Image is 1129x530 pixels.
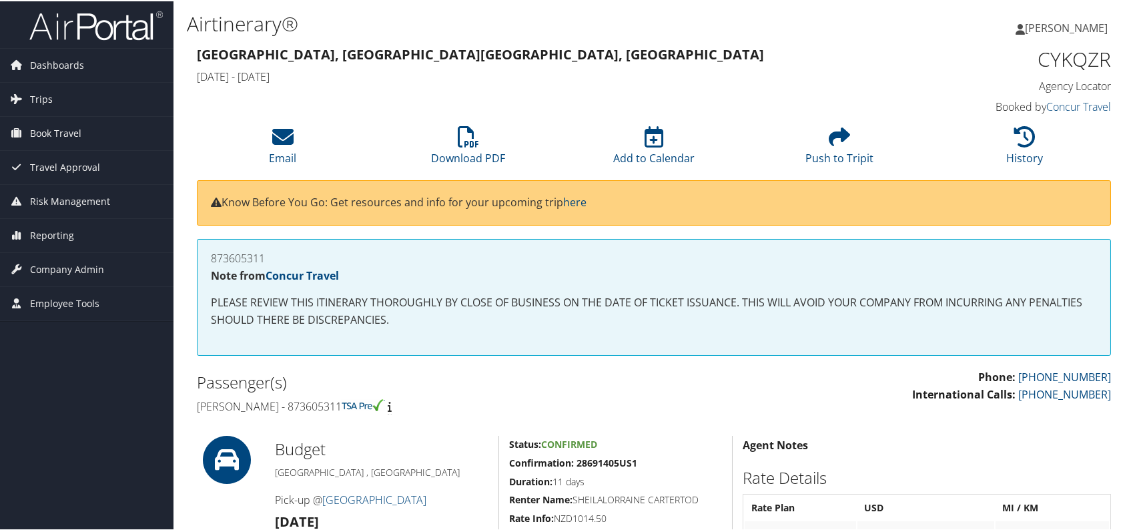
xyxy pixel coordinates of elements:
h1: Airtinerary® [187,9,809,37]
p: PLEASE REVIEW THIS ITINERARY THOROUGHLY BY CLOSE OF BUSINESS ON THE DATE OF TICKET ISSUANCE. THIS... [211,293,1097,327]
h2: Rate Details [743,465,1111,488]
h4: Agency Locator [897,77,1111,92]
h2: Passenger(s) [197,370,644,392]
h4: [DATE] - [DATE] [197,68,877,83]
strong: Rate Info: [509,511,554,523]
p: Know Before You Go: Get resources and info for your upcoming trip [211,193,1097,210]
span: Company Admin [30,252,104,285]
a: Email [270,132,297,164]
span: Confirmed [541,437,597,449]
strong: Phone: [978,368,1016,383]
h4: Pick-up @ [275,491,488,506]
a: [PERSON_NAME] [1016,7,1121,47]
strong: Note from [211,267,339,282]
h4: 873605311 [211,252,1097,262]
th: MI / KM [996,495,1109,519]
span: Travel Approval [30,150,100,183]
h5: SHEILALORRAINE CARTERTOD [509,492,722,505]
span: Risk Management [30,184,110,217]
a: [PHONE_NUMBER] [1018,368,1111,383]
strong: Confirmation: 28691405US1 [509,455,637,468]
span: Employee Tools [30,286,99,319]
img: tsa-precheck.png [342,398,385,410]
h4: Booked by [897,98,1111,113]
strong: Duration: [509,474,552,487]
a: Add to Calendar [613,132,695,164]
a: Push to Tripit [805,132,873,164]
span: [PERSON_NAME] [1025,19,1108,34]
h1: CYKQZR [897,44,1111,72]
a: here [563,194,587,208]
h5: [GEOGRAPHIC_DATA] , [GEOGRAPHIC_DATA] [275,465,488,478]
strong: [DATE] [275,511,319,529]
strong: [GEOGRAPHIC_DATA], [GEOGRAPHIC_DATA] [GEOGRAPHIC_DATA], [GEOGRAPHIC_DATA] [197,44,764,62]
th: Rate Plan [745,495,857,519]
h2: Budget [275,437,488,459]
a: Concur Travel [266,267,339,282]
strong: International Calls: [912,386,1016,401]
img: airportal-logo.png [29,9,163,40]
h5: NZD1014.50 [509,511,722,524]
strong: Renter Name: [509,492,573,505]
span: Dashboards [30,47,84,81]
span: Reporting [30,218,74,251]
th: USD [857,495,994,519]
a: [PHONE_NUMBER] [1018,386,1111,401]
a: Concur Travel [1046,98,1111,113]
strong: Status: [509,437,541,449]
strong: Agent Notes [743,437,808,451]
h5: 11 days [509,474,722,487]
h4: [PERSON_NAME] - 873605311 [197,398,644,413]
span: Trips [30,81,53,115]
a: [GEOGRAPHIC_DATA] [322,491,426,506]
span: Book Travel [30,115,81,149]
a: History [1007,132,1044,164]
a: Download PDF [432,132,506,164]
